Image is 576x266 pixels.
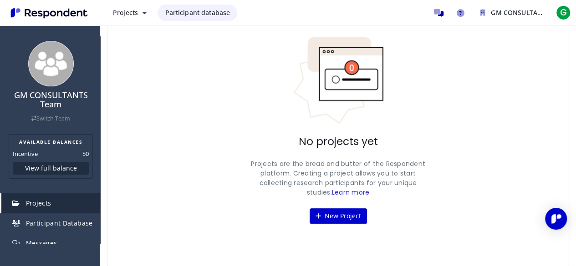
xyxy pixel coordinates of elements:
[6,91,96,109] h4: GM CONSULTANTS Team
[28,41,74,86] img: team_avatar_256.png
[247,159,429,197] p: Projects are the bread and butter of the Respondent platform. Creating a project allows you to st...
[332,188,370,197] a: Learn more
[26,199,51,207] span: Projects
[473,5,551,21] button: GM CONSULTANTS Team
[9,134,93,179] section: Balance summary
[556,5,571,20] span: G
[31,115,70,122] a: Switch Team
[7,5,91,20] img: Respondent
[293,36,384,125] img: No projects indicator
[158,5,237,21] a: Participant database
[491,8,569,17] span: GM CONSULTANTS Team
[429,4,448,22] a: Message participants
[165,8,230,17] span: Participant database
[13,162,89,175] button: View full balance
[26,239,57,247] span: Messages
[545,208,567,230] div: Open Intercom Messenger
[299,136,378,148] h2: No projects yet
[13,149,38,158] dt: Incentive
[451,4,469,22] a: Help and support
[106,5,154,21] button: Projects
[26,219,93,227] span: Participant Database
[554,5,572,21] button: G
[113,8,138,17] span: Projects
[13,138,89,146] h2: AVAILABLE BALANCES
[310,208,367,224] button: New Project
[82,149,89,158] dd: $0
